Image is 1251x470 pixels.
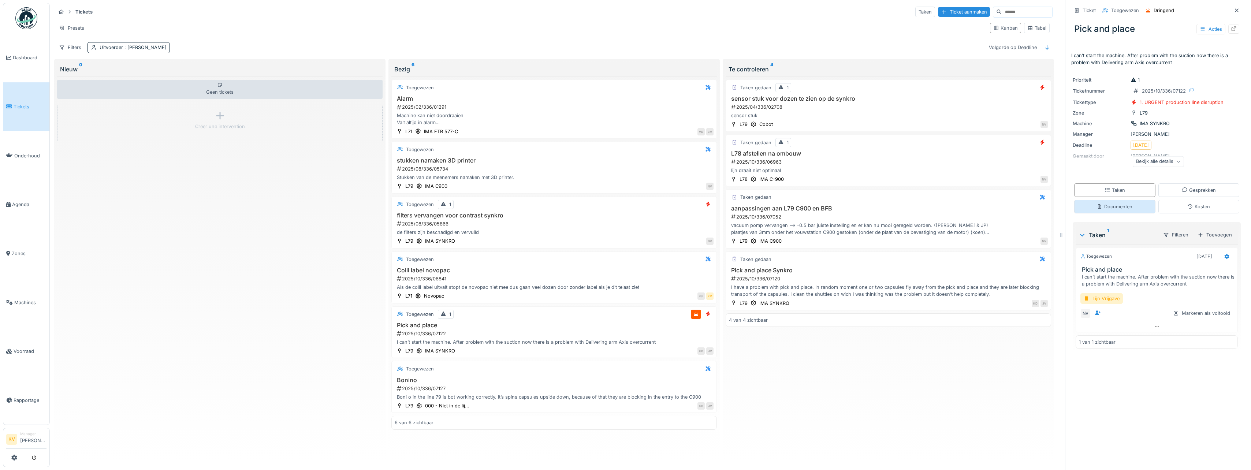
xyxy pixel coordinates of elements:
[394,65,714,74] div: Bezig
[449,201,451,208] div: 1
[405,292,412,299] div: L71
[697,128,705,135] div: VD
[1080,293,1123,304] div: Lijn Vrijgave
[14,299,46,306] span: Machines
[406,146,434,153] div: Toegewezen
[395,112,714,126] div: Machine kan niet doordraaien Valt altijd in alarm En er is geen probleem Wit licht knippert dan e...
[729,65,1048,74] div: Te controleren
[1182,187,1216,194] div: Gesprekken
[1040,121,1048,128] div: NV
[405,238,413,245] div: L79
[1073,77,1128,83] div: Prioriteit
[1107,231,1109,239] sup: 1
[395,419,433,426] div: 6 van 6 zichtbaar
[425,347,455,354] div: IMA SYNKRO
[1073,87,1128,94] div: Ticketnummer
[396,220,714,227] div: 2025/08/336/05866
[395,339,714,346] div: I can’t start the machine. After problem with the suction now there is a problem with Delivering ...
[395,95,714,102] h3: Alarm
[72,8,96,15] strong: Tickets
[13,54,46,61] span: Dashboard
[3,180,49,229] a: Agenda
[396,275,714,282] div: 2025/10/336/06841
[1073,120,1128,127] div: Machine
[412,65,414,74] sup: 6
[740,121,748,128] div: L79
[706,292,714,300] div: KV
[1140,109,1148,116] div: L79
[706,238,714,245] div: NV
[729,112,1048,119] div: sensor stuk
[395,267,714,274] h3: Colli label novopac
[424,292,444,299] div: Novopac
[405,128,412,135] div: L71
[1140,120,1170,127] div: IMA SYNKRO
[406,201,434,208] div: Toegewezen
[3,229,49,278] a: Zones
[740,176,748,183] div: L78
[1105,187,1125,194] div: Taken
[1073,99,1128,106] div: Tickettype
[759,121,773,128] div: Cobot
[730,104,1048,111] div: 2025/04/336/02708
[729,205,1048,212] h3: aanpassingen aan L79 C900 en BFB
[425,238,455,245] div: IMA SYNKRO
[1154,7,1174,14] div: Dringend
[395,322,714,329] h3: Pick and place
[706,402,714,410] div: JV
[915,7,935,17] div: Taken
[395,174,714,181] div: Stukken van de meenemers namaken met 3D printer.
[1131,77,1140,83] div: 1
[1133,142,1149,149] div: [DATE]
[759,238,782,245] div: IMA C900
[79,65,82,74] sup: 0
[1073,142,1128,149] div: Deadline
[1080,253,1112,260] div: Toegewezen
[123,45,167,50] span: : [PERSON_NAME]
[1196,24,1225,34] div: Acties
[395,212,714,219] h3: filters vervangen voor contrast synkro
[787,84,789,91] div: 1
[6,431,46,449] a: KV Manager[PERSON_NAME]
[787,139,789,146] div: 1
[406,84,434,91] div: Toegewezen
[57,80,383,99] div: Geen tickets
[1196,253,1212,260] div: [DATE]
[706,183,714,190] div: NV
[1083,7,1096,14] div: Ticket
[729,95,1048,102] h3: sensor stuk voor dozen te zien op de synkro
[3,33,49,82] a: Dashboard
[3,131,49,180] a: Onderhoud
[759,300,789,307] div: IMA SYNKRO
[424,128,458,135] div: IMA FTB 577-C
[425,402,469,409] div: 000 - Niet in de lij...
[1079,231,1157,239] div: Taken
[938,7,990,17] div: Ticket aanmaken
[395,284,714,291] div: Als de colli label uitvalt stopt de novopac niet mee dus gaan veel dozen door zonder label als je...
[396,385,714,392] div: 2025/10/336/07127
[1040,238,1048,245] div: NV
[740,300,748,307] div: L79
[100,44,167,51] div: Uitvoerder
[697,402,705,410] div: KD
[993,25,1018,31] div: Kanban
[759,176,784,183] div: IMA C-900
[1080,308,1091,318] div: NV
[395,157,714,164] h3: stukken namaken 3D printer
[405,183,413,190] div: L79
[729,222,1048,236] div: vacuum pomp vervangen --> -0.5 bar juiste instelling en er kan nu mooi geregeld worden. ([PERSON_...
[1073,131,1241,138] div: [PERSON_NAME]
[1071,52,1242,66] p: I can’t start the machine. After problem with the suction now there is a problem with Delivering ...
[396,330,714,337] div: 2025/10/336/07122
[1111,7,1139,14] div: Toegewezen
[1160,230,1192,240] div: Filteren
[986,42,1040,53] div: Volgorde op Deadline
[1073,131,1128,138] div: Manager
[1142,87,1186,94] div: 2025/10/336/07122
[20,431,46,437] div: Manager
[1082,266,1235,273] h3: Pick and place
[195,123,245,130] div: Créer une intervention
[15,7,37,29] img: Badge_color-CXgf-gQk.svg
[395,393,714,400] div: Boni o in the line 79 is bot working correctly. It’s spins capsules upside down, because of that ...
[729,150,1048,157] h3: L78 afstellen na ombouw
